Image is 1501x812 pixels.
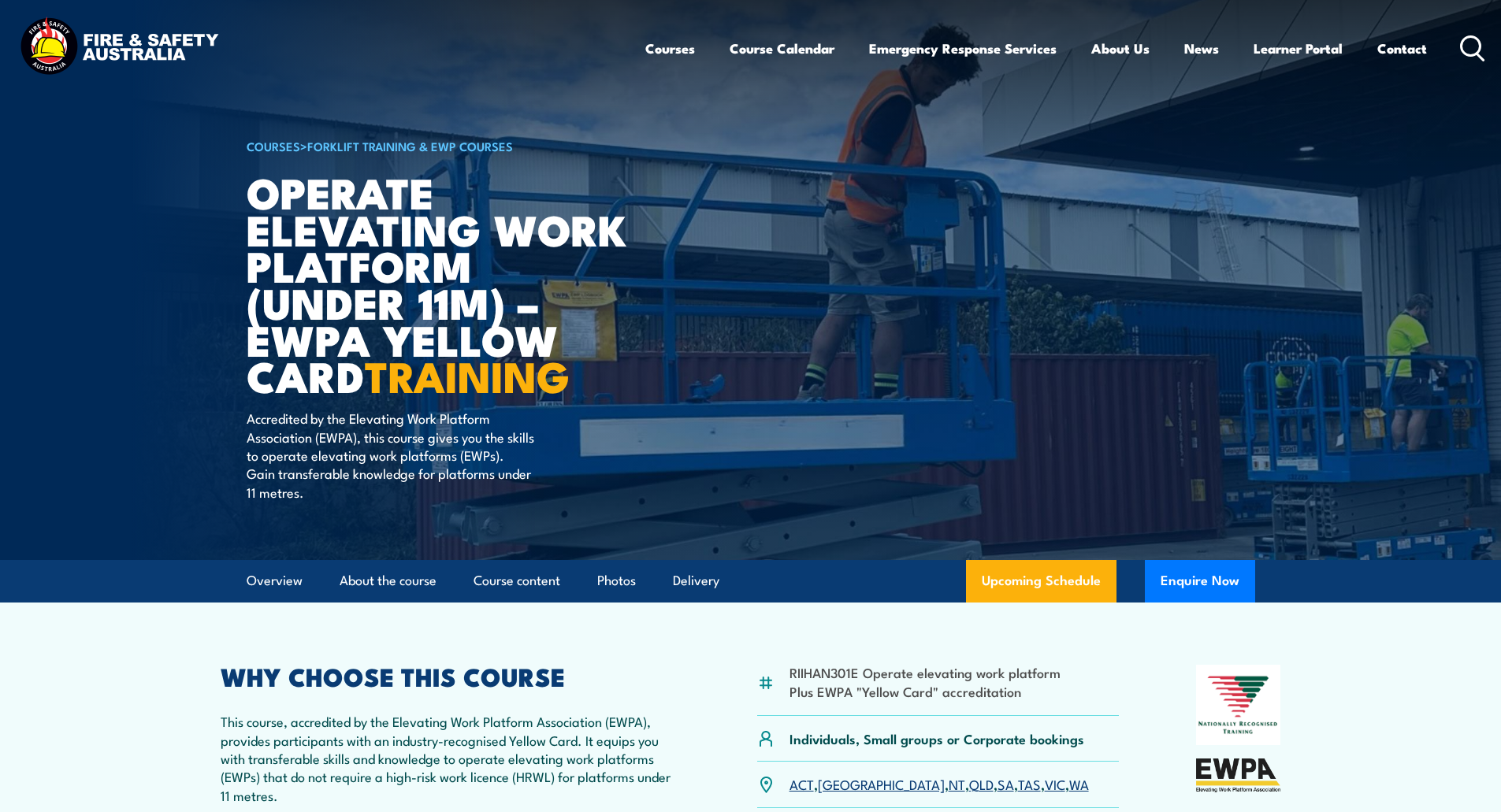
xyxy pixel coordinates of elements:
a: VIC [1045,774,1065,793]
p: Accredited by the Elevating Work Platform Association (EWPA), this course gives you the skills to... [247,409,534,501]
a: Upcoming Schedule [966,560,1116,603]
a: SA [998,774,1014,793]
p: , , , , , , , [790,775,1089,793]
img: Nationally Recognised Training logo. [1196,665,1281,745]
a: ACT [790,774,814,793]
a: WA [1069,774,1089,793]
a: COURSES [247,137,300,154]
a: About Us [1091,28,1150,69]
h1: Operate Elevating Work Platform (under 11m) – EWPA Yellow Card [247,173,636,394]
strong: TRAINING [365,342,570,407]
p: Individuals, Small groups or Corporate bookings [790,729,1084,747]
a: Course Calendar [730,28,834,69]
a: Contact [1377,28,1427,69]
a: News [1184,28,1219,69]
a: Emergency Response Services [869,28,1057,69]
a: QLD [969,774,994,793]
p: This course, accredited by the Elevating Work Platform Association (EWPA), provides participants ... [221,712,681,804]
h2: WHY CHOOSE THIS COURSE [221,665,681,687]
h6: > [247,136,636,155]
a: Course content [474,560,560,602]
a: Forklift Training & EWP Courses [307,137,513,154]
a: Photos [597,560,636,602]
a: Overview [247,560,303,602]
li: Plus EWPA "Yellow Card" accreditation [790,682,1061,700]
img: EWPA [1196,758,1281,792]
a: NT [949,774,965,793]
li: RIIHAN301E Operate elevating work platform [790,663,1061,681]
a: About the course [340,560,437,602]
a: Learner Portal [1254,28,1343,69]
a: Courses [645,28,695,69]
a: Delivery [673,560,719,602]
a: [GEOGRAPHIC_DATA] [818,774,945,793]
a: TAS [1018,774,1041,793]
button: Enquire Now [1145,560,1255,603]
